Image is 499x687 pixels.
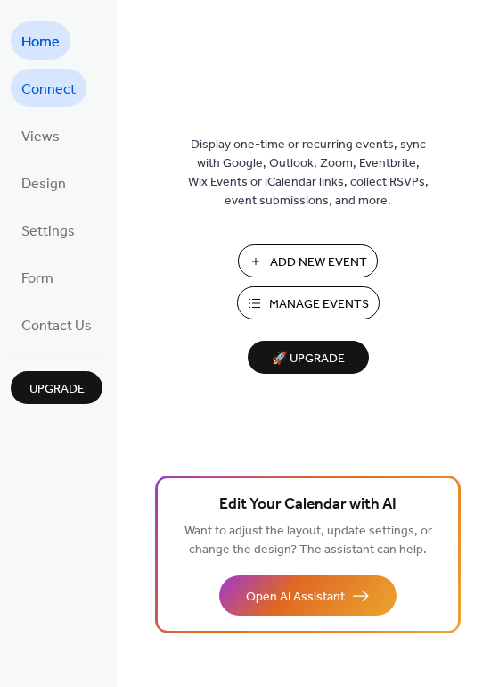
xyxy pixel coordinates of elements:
[270,253,367,272] span: Add New Event
[246,588,345,607] span: Open AI Assistant
[11,211,86,249] a: Settings
[21,218,75,245] span: Settings
[258,347,358,371] span: 🚀 Upgrade
[11,305,102,343] a: Contact Us
[188,136,429,211] span: Display one-time or recurring events, sync with Google, Outlook, Zoom, Eventbrite, Wix Events or ...
[21,312,92,340] span: Contact Us
[237,286,380,319] button: Manage Events
[184,519,432,562] span: Want to adjust the layout, update settings, or change the design? The assistant can help.
[11,371,102,404] button: Upgrade
[11,69,86,107] a: Connect
[29,380,85,399] span: Upgrade
[219,575,397,616] button: Open AI Assistant
[11,258,64,296] a: Form
[248,341,369,374] button: 🚀 Upgrade
[219,492,397,517] span: Edit Your Calendar with AI
[11,163,77,202] a: Design
[269,295,369,314] span: Manage Events
[11,116,70,154] a: Views
[11,21,70,60] a: Home
[21,76,76,103] span: Connect
[21,170,66,198] span: Design
[21,123,60,151] span: Views
[21,265,53,293] span: Form
[21,29,60,56] span: Home
[238,244,378,277] button: Add New Event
